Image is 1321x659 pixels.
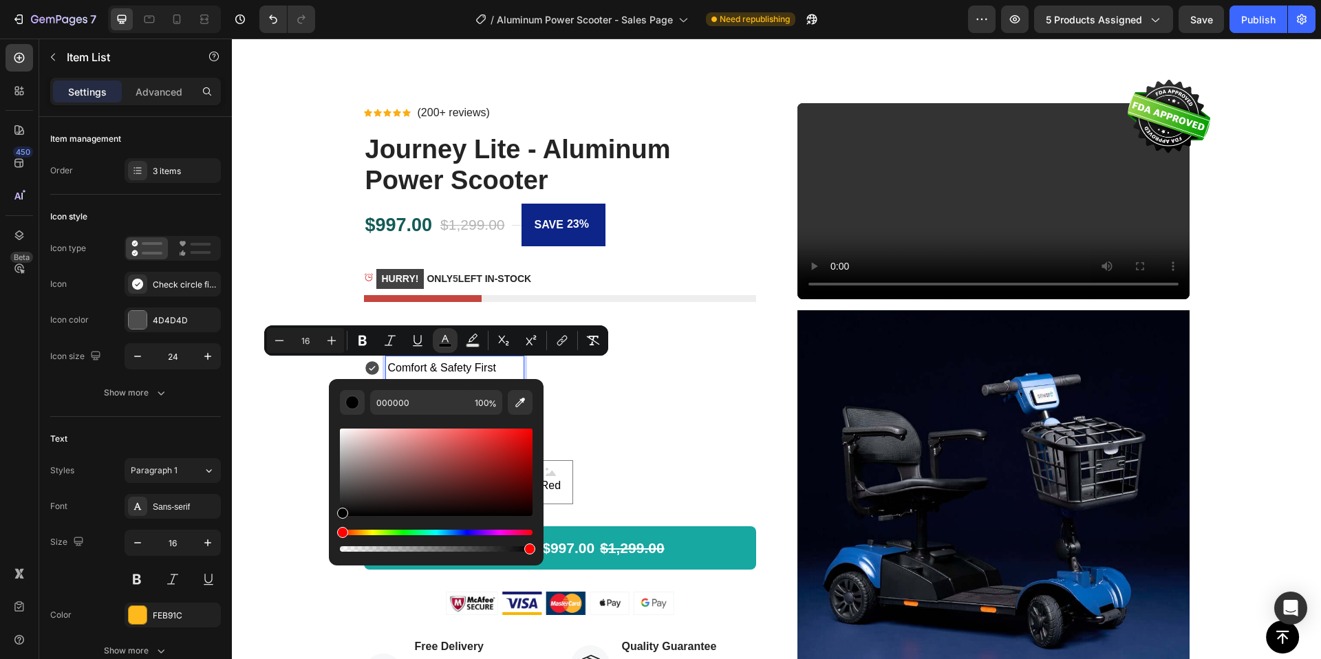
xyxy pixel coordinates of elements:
[90,11,96,28] p: 7
[720,13,790,25] span: Need republishing
[153,314,217,327] div: 4D4D4D
[136,85,182,99] p: Advanced
[497,12,673,27] span: Aluminum Power Scooter - Sales Page
[154,350,292,374] div: Rich Text Editor. Editing area: main
[1229,6,1287,33] button: Publish
[156,291,270,303] span: Easy to Use & Portable
[68,85,107,99] p: Settings
[104,644,168,658] div: Show more
[153,165,217,177] div: 3 items
[50,347,104,366] div: Icon size
[306,437,332,457] span: Red
[207,174,274,199] div: $1,299.00
[50,500,67,512] div: Font
[144,230,300,251] p: ONLY LEFT IN-STOCK
[896,36,978,119] img: gempages_542331177793487876-ebb64190-a3f2-40bb-8d8c-b2c27bf5ac26.png
[1179,6,1224,33] button: Save
[1274,592,1307,625] div: Open Intercom Messenger
[186,66,258,83] p: (200+ reviews)
[301,176,334,197] div: SAVE
[50,433,67,445] div: Text
[156,323,264,335] span: Comfort & Safety First
[259,6,315,33] div: Undo/Redo
[214,553,442,576] img: Alt Image
[1034,6,1173,33] button: 5 products assigned
[232,39,1321,659] iframe: Design area
[1190,14,1213,25] span: Save
[13,147,33,158] div: 450
[140,437,167,457] span: Blue
[153,279,217,291] div: Check circle filled
[50,164,73,177] div: Order
[566,65,958,261] video: Video
[67,49,184,65] p: Item List
[154,318,292,342] div: Rich Text Editor. Editing area: main
[340,530,533,535] div: Hue
[153,609,217,622] div: FEB91C
[1046,12,1142,27] span: 5 products assigned
[1241,12,1276,27] div: Publish
[144,230,193,250] mark: HURRY!
[243,437,285,457] span: Orange
[309,497,364,522] div: $997.00
[488,396,497,411] span: %
[125,458,221,483] button: Paragraph 1
[50,242,86,255] div: Icon type
[156,352,290,372] p: Your custom text goes here
[50,533,87,552] div: Size
[132,173,202,200] div: $997.00
[131,464,178,477] span: Paragraph 1
[264,325,608,356] div: Editor contextual toolbar
[6,6,103,33] button: 7
[154,285,292,310] div: Rich Text Editor. Editing area: main
[104,386,168,400] div: Show more
[370,390,469,415] input: E.g FFFFFF
[10,252,33,263] div: Beta
[221,235,226,246] span: 5
[367,497,433,522] div: $1,299.00
[50,278,67,290] div: Icon
[132,396,186,415] legend: Color: Blue
[50,609,72,621] div: Color
[50,464,74,477] div: Styles
[491,12,494,27] span: /
[50,210,87,223] div: Icon style
[132,94,524,160] h2: Journey Lite - Aluminum Power Scooter
[50,314,89,326] div: Icon color
[132,488,524,532] button: Buy Now
[50,133,121,145] div: Item management
[50,380,221,405] button: Show more
[194,437,224,457] span: Gray
[153,501,217,513] div: Sans-serif
[222,499,283,521] div: Buy Now
[334,176,358,195] div: 23%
